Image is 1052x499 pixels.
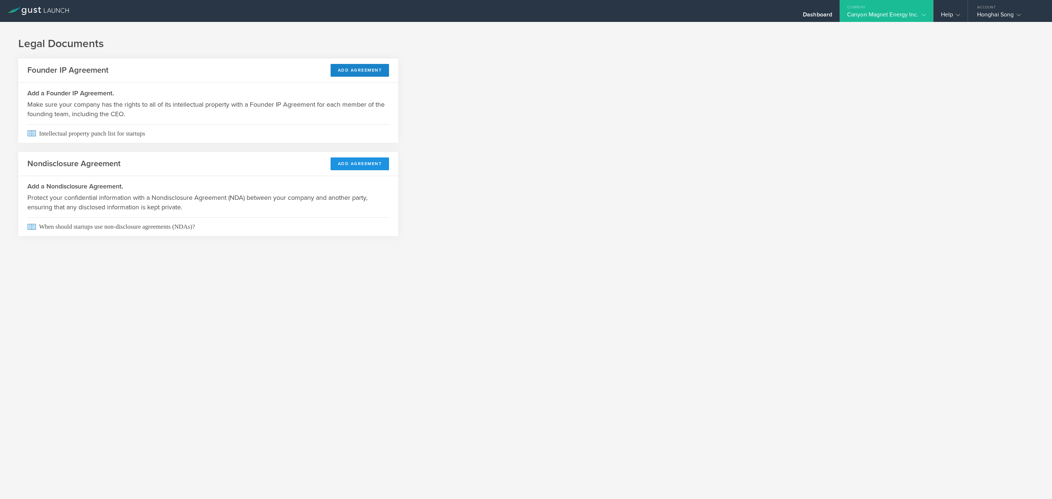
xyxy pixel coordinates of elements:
[803,11,832,22] div: Dashboard
[977,11,1039,22] div: Honghai Song
[331,64,389,77] button: Add Agreement
[27,159,121,169] h2: Nondisclosure Agreement
[27,217,389,236] span: When should startups use non-disclosure agreements (NDAs)?
[331,157,389,170] button: Add Agreement
[27,124,389,143] span: Intellectual property punch list for startups
[847,11,926,22] div: Canyon Magnet Energy Inc.
[18,217,398,236] a: When should startups use non-disclosure agreements (NDAs)?
[27,193,389,212] p: Protect your confidential information with a Nondisclosure Agreement (NDA) between your company a...
[27,182,389,191] h3: Add a Nondisclosure Agreement.
[27,65,108,76] h2: Founder IP Agreement
[27,100,389,119] p: Make sure your company has the rights to all of its intellectual property with a Founder IP Agree...
[941,11,960,22] div: Help
[27,88,389,98] h3: Add a Founder IP Agreement.
[18,37,1034,51] h1: Legal Documents
[18,124,398,143] a: Intellectual property punch list for startups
